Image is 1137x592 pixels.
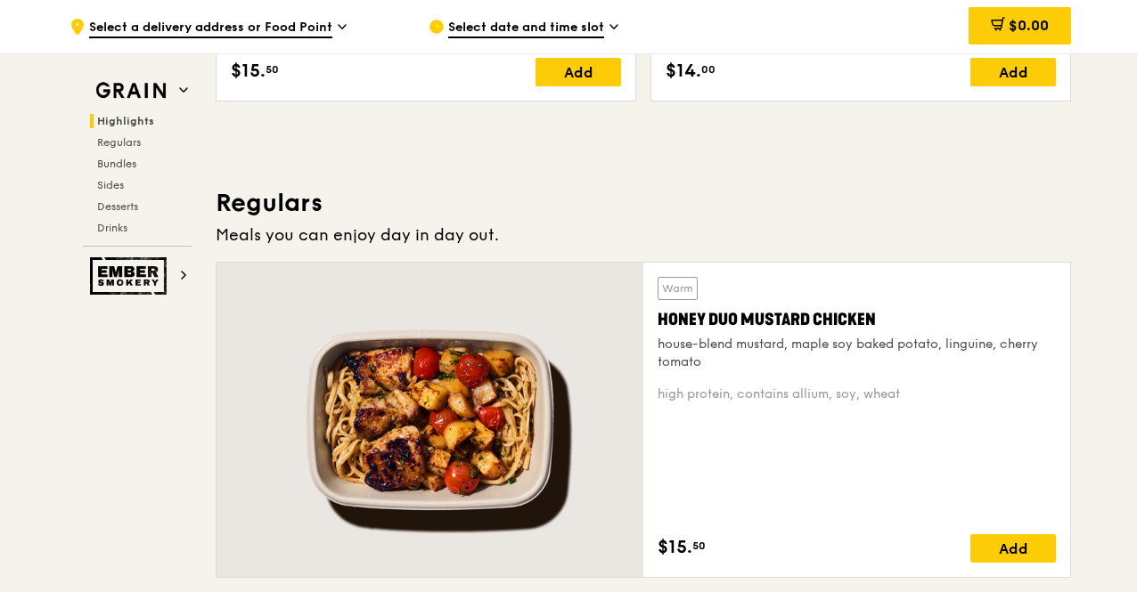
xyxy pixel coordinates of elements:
span: 50 [266,62,279,77]
span: $0.00 [1009,17,1049,34]
div: high protein, contains allium, soy, wheat [658,385,1056,403]
span: Bundles [97,158,136,170]
div: Add [970,58,1056,86]
div: Honey Duo Mustard Chicken [658,307,1056,332]
span: 00 [701,62,716,77]
div: Add [970,534,1056,563]
span: Highlights [97,115,154,127]
span: Regulars [97,136,141,149]
h3: Regulars [216,187,1071,219]
span: $15. [231,58,266,85]
span: Sides [97,179,124,191]
span: Drinks [97,222,127,234]
div: Add [536,58,621,86]
span: Desserts [97,200,138,213]
span: 50 [692,539,706,553]
span: $15. [658,534,692,561]
img: Ember Smokery web logo [90,257,172,295]
div: Meals you can enjoy day in day out. [216,223,1071,247]
span: Select date and time slot [448,19,604,38]
div: house-blend mustard, maple soy baked potato, linguine, cherry tomato [658,336,1056,371]
div: Warm [658,277,698,300]
span: $14. [666,58,701,85]
span: Select a delivery address or Food Point [89,19,332,38]
img: Grain web logo [90,75,172,107]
